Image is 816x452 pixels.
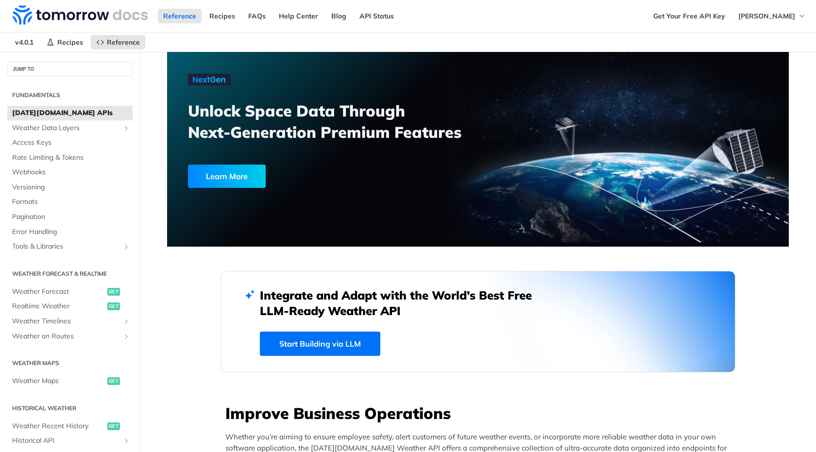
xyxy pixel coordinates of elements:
[91,35,145,50] a: Reference
[107,302,120,310] span: get
[733,9,811,23] button: [PERSON_NAME]
[7,239,133,254] a: Tools & LibrariesShow subpages for Tools & Libraries
[260,332,380,356] a: Start Building via LLM
[273,9,323,23] a: Help Center
[7,314,133,329] a: Weather TimelinesShow subpages for Weather Timelines
[41,35,88,50] a: Recipes
[188,165,266,188] div: Learn More
[7,195,133,209] a: Formats
[7,180,133,195] a: Versioning
[12,123,120,133] span: Weather Data Layers
[7,269,133,278] h2: Weather Forecast & realtime
[122,318,130,325] button: Show subpages for Weather Timelines
[7,135,133,150] a: Access Keys
[7,91,133,100] h2: Fundamentals
[12,212,130,222] span: Pagination
[12,197,130,207] span: Formats
[7,165,133,180] a: Webhooks
[12,183,130,192] span: Versioning
[7,299,133,314] a: Realtime Weatherget
[10,35,39,50] span: v4.0.1
[7,404,133,413] h2: Historical Weather
[7,151,133,165] a: Rate Limiting & Tokens
[122,124,130,132] button: Show subpages for Weather Data Layers
[107,422,120,430] span: get
[122,437,130,445] button: Show subpages for Historical API
[7,285,133,299] a: Weather Forecastget
[12,287,105,297] span: Weather Forecast
[188,74,231,85] img: NextGen
[12,227,130,237] span: Error Handling
[204,9,240,23] a: Recipes
[12,421,105,431] span: Weather Recent History
[12,167,130,177] span: Webhooks
[122,243,130,251] button: Show subpages for Tools & Libraries
[12,153,130,163] span: Rate Limiting & Tokens
[12,317,120,326] span: Weather Timelines
[7,434,133,448] a: Historical APIShow subpages for Historical API
[12,332,120,341] span: Weather on Routes
[188,165,428,188] a: Learn More
[738,12,795,20] span: [PERSON_NAME]
[7,374,133,388] a: Weather Mapsget
[7,62,133,76] button: JUMP TO
[12,301,105,311] span: Realtime Weather
[7,419,133,434] a: Weather Recent Historyget
[12,138,130,148] span: Access Keys
[648,9,731,23] a: Get Your Free API Key
[7,225,133,239] a: Error Handling
[7,329,133,344] a: Weather on RoutesShow subpages for Weather on Routes
[57,38,83,47] span: Recipes
[107,288,120,296] span: get
[107,38,140,47] span: Reference
[107,377,120,385] span: get
[7,210,133,224] a: Pagination
[13,5,148,25] img: Tomorrow.io Weather API Docs
[326,9,352,23] a: Blog
[354,9,399,23] a: API Status
[12,108,130,118] span: [DATE][DOMAIN_NAME] APIs
[7,121,133,135] a: Weather Data LayersShow subpages for Weather Data Layers
[260,287,546,318] h2: Integrate and Adapt with the World’s Best Free LLM-Ready Weather API
[243,9,271,23] a: FAQs
[188,100,489,143] h3: Unlock Space Data Through Next-Generation Premium Features
[225,402,735,424] h3: Improve Business Operations
[122,333,130,340] button: Show subpages for Weather on Routes
[12,242,120,251] span: Tools & Libraries
[158,9,202,23] a: Reference
[7,106,133,120] a: [DATE][DOMAIN_NAME] APIs
[7,359,133,368] h2: Weather Maps
[12,436,120,446] span: Historical API
[12,376,105,386] span: Weather Maps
